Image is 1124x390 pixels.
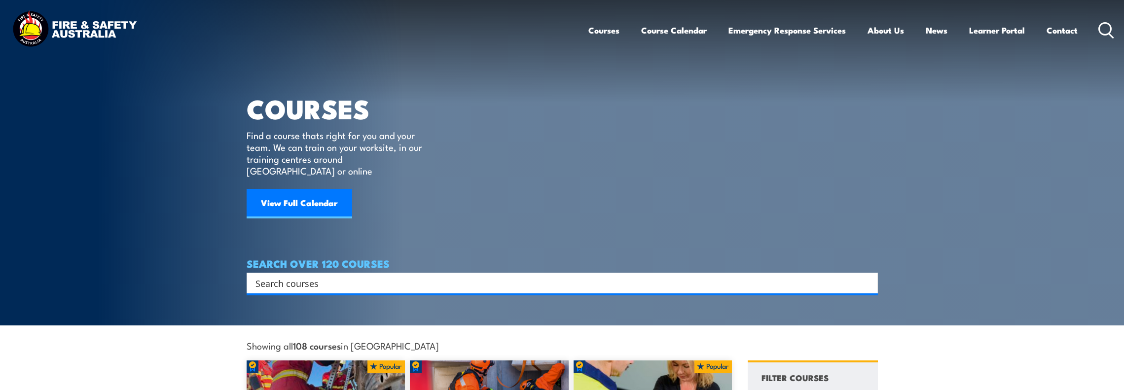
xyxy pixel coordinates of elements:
[641,17,707,43] a: Course Calendar
[247,97,436,120] h1: COURSES
[728,17,846,43] a: Emergency Response Services
[255,276,856,290] input: Search input
[247,129,427,177] p: Find a course thats right for you and your team. We can train on your worksite, in our training c...
[247,340,439,351] span: Showing all in [GEOGRAPHIC_DATA]
[1047,17,1078,43] a: Contact
[926,17,947,43] a: News
[247,189,352,218] a: View Full Calendar
[761,371,829,384] h4: FILTER COURSES
[861,276,874,290] button: Search magnifier button
[588,17,619,43] a: Courses
[868,17,904,43] a: About Us
[247,258,878,269] h4: SEARCH OVER 120 COURSES
[293,339,341,352] strong: 108 courses
[969,17,1025,43] a: Learner Portal
[257,276,858,290] form: Search form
